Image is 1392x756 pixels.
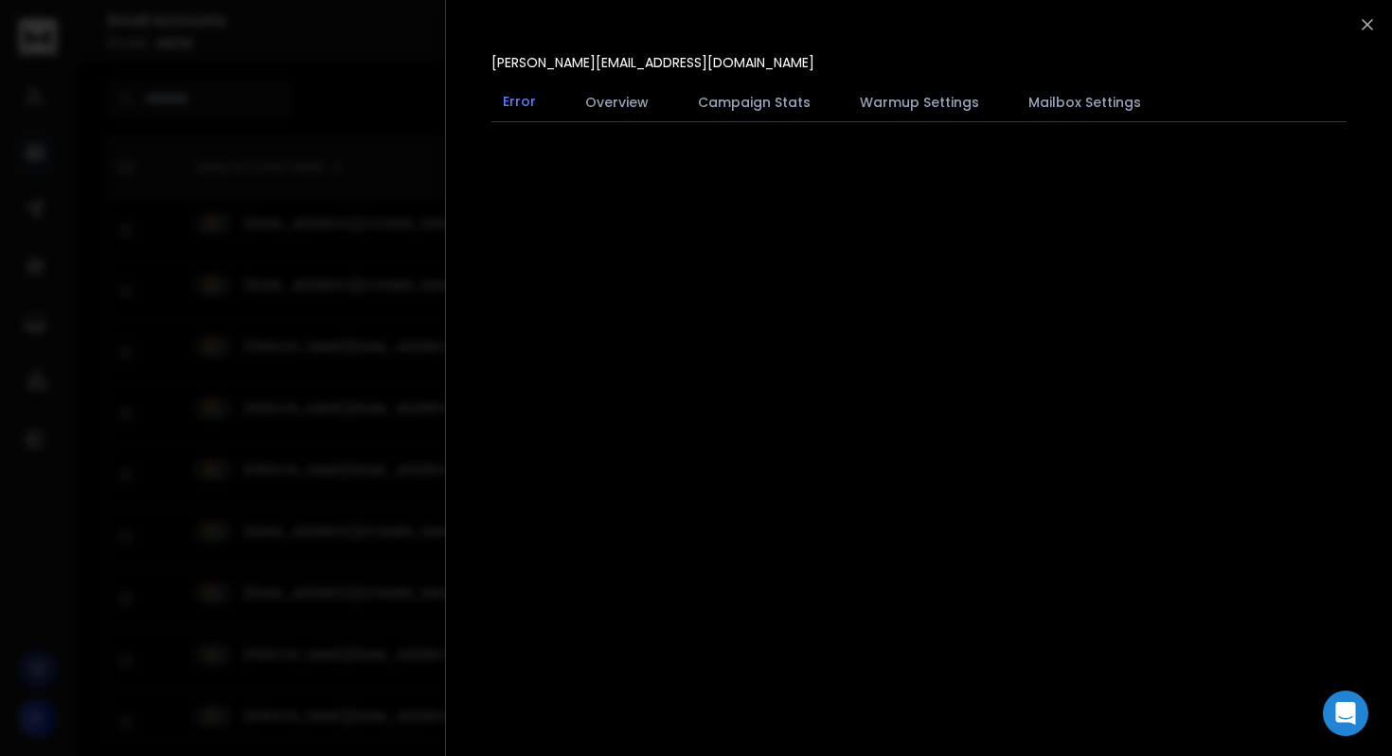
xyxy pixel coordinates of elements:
[574,81,660,123] button: Overview
[1017,81,1152,123] button: Mailbox Settings
[491,81,547,124] button: Error
[687,81,822,123] button: Campaign Stats
[1323,691,1368,736] div: Open Intercom Messenger
[491,53,814,72] p: [PERSON_NAME][EMAIL_ADDRESS][DOMAIN_NAME]
[848,81,990,123] button: Warmup Settings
